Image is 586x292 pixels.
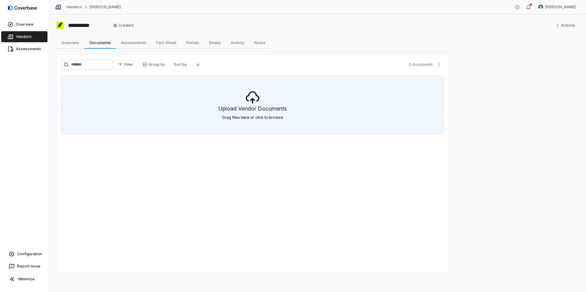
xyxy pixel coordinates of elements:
button: More actions [553,21,579,30]
a: Configuration [2,249,46,260]
svg: Descending [196,62,200,67]
a: Assessments [1,43,48,54]
a: Overview [1,19,48,30]
img: logo-D7KZi-bG.svg [8,5,37,11]
button: Descending [192,60,204,69]
span: Created [113,23,134,28]
button: Ernest Ramirez avatar[PERSON_NAME] [535,2,580,12]
button: Group by [139,60,169,69]
a: Vendors [1,31,48,42]
span: Notes [252,39,268,47]
a: Vendors [66,5,82,9]
button: Filter [114,60,137,69]
span: Filter [124,62,133,67]
button: Sort by [170,60,191,69]
img: Ernest Ramirez avatar [538,5,543,9]
span: Overview [59,39,82,47]
span: [PERSON_NAME] [546,5,576,9]
label: Drag files here or click to browse [222,115,283,120]
span: Documents [87,39,113,47]
button: More actions [434,60,444,69]
span: Activity [228,39,247,47]
a: [PERSON_NAME] [90,5,121,9]
span: Emails [207,39,223,47]
span: 0 documents [409,62,433,67]
span: Portals [184,39,202,47]
button: Minimize [2,273,46,285]
h5: Upload Vendor Documents [219,105,287,115]
button: Report Issue [2,261,46,272]
span: Assessments [118,39,149,47]
span: Fact Sheet [154,39,179,47]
